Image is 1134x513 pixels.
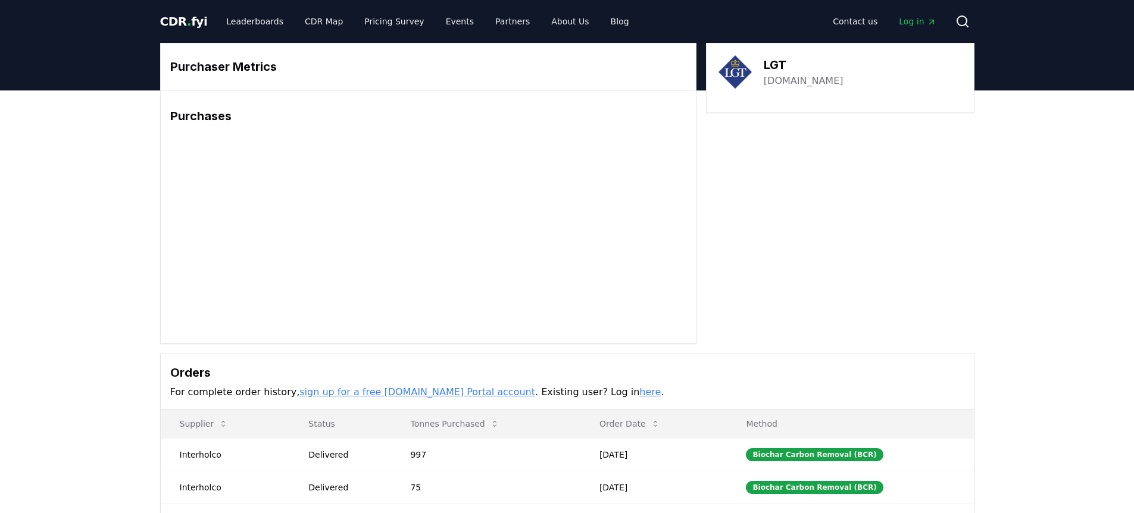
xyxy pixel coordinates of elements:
a: About Us [542,11,598,32]
a: Contact us [823,11,887,32]
div: Delivered [308,481,382,493]
p: For complete order history, . Existing user? Log in . [170,385,964,399]
td: 75 [391,471,580,503]
td: 997 [391,438,580,471]
td: [DATE] [580,471,727,503]
div: Biochar Carbon Removal (BCR) [746,481,883,494]
a: Leaderboards [217,11,293,32]
nav: Main [823,11,945,32]
a: CDR.fyi [160,13,208,30]
td: Interholco [161,438,290,471]
h3: LGT [764,56,844,74]
a: [DOMAIN_NAME] [764,74,844,88]
button: Tonnes Purchased [401,412,508,436]
a: Events [436,11,483,32]
a: Log in [889,11,945,32]
a: CDR Map [295,11,352,32]
div: Delivered [308,449,382,461]
button: Supplier [170,412,238,436]
a: sign up for a free [DOMAIN_NAME] Portal account [299,386,535,398]
button: Order Date [590,412,670,436]
p: Method [736,418,964,430]
h3: Orders [170,364,964,381]
nav: Main [217,11,638,32]
a: Pricing Survey [355,11,433,32]
td: [DATE] [580,438,727,471]
img: LGT-logo [718,55,752,89]
span: CDR fyi [160,14,208,29]
h3: Purchaser Metrics [170,58,686,76]
a: Partners [486,11,539,32]
p: Status [299,418,382,430]
td: Interholco [161,471,290,503]
a: here [639,386,661,398]
h3: Purchases [170,107,686,125]
span: . [187,14,191,29]
a: Blog [601,11,639,32]
span: Log in [899,15,936,27]
div: Biochar Carbon Removal (BCR) [746,448,883,461]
